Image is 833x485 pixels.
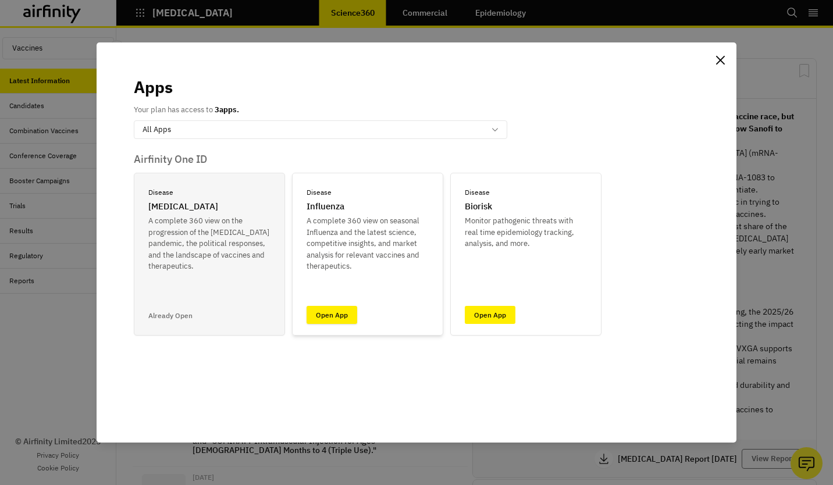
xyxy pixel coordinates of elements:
a: Open App [465,306,515,324]
button: Close [711,51,729,69]
b: 3 apps. [215,105,239,115]
a: Open App [307,306,357,324]
p: Your plan has access to [134,104,239,116]
p: Monitor pathogenic threats with real time epidemiology tracking, analysis, and more. [465,215,587,249]
p: Disease [307,187,332,198]
p: Already Open [148,311,193,321]
p: Airfinity One ID [134,153,601,166]
p: Apps [134,75,173,99]
p: A complete 360 view on the progression of the [MEDICAL_DATA] pandemic, the political responses, a... [148,215,270,272]
p: Influenza [307,200,344,213]
p: Disease [148,187,173,198]
p: All Apps [143,124,171,135]
p: A complete 360 view on seasonal Influenza and the latest science, competitive insights, and marke... [307,215,429,272]
p: Biorisk [465,200,492,213]
p: [MEDICAL_DATA] [148,200,218,213]
p: Disease [465,187,490,198]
